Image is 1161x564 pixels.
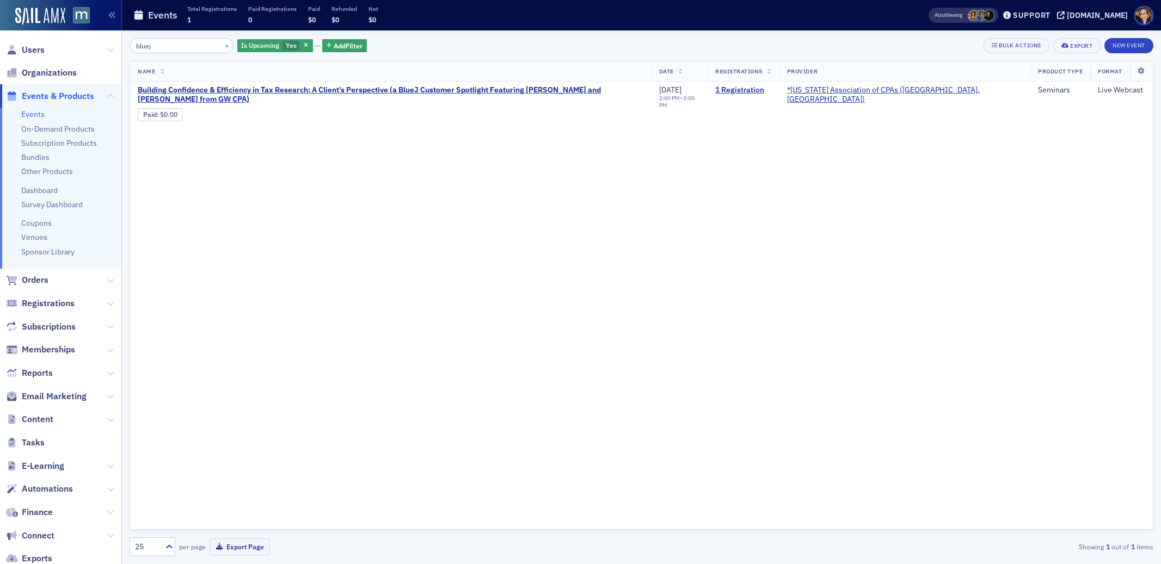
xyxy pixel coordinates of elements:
a: Subscriptions [6,321,76,333]
button: × [222,40,232,50]
a: Registrations [6,298,75,309]
a: Coupons [21,218,52,228]
span: Email Marketing [22,391,87,402]
span: Finance [22,506,53,518]
a: Sponsor Library [21,247,75,257]
span: Name [138,67,155,75]
a: Content [6,413,53,425]
div: Live Webcast [1098,85,1145,95]
a: Dashboard [21,185,58,195]
a: Memberships [6,344,75,356]
div: [DOMAIN_NAME] [1067,10,1128,20]
span: 0 [248,15,252,24]
a: Email Marketing [6,391,87,402]
button: Bulk Actions [984,38,1049,53]
span: $0 [331,15,339,24]
span: $0 [368,15,376,24]
span: Lauren McDonough [983,10,994,21]
a: Survey Dashboard [21,200,83,209]
span: Connect [22,530,54,542]
time: 2:00 PM [659,94,680,102]
input: Search… [130,38,234,53]
img: SailAMX [15,8,65,25]
a: Reports [6,367,53,379]
span: Reports [22,367,53,379]
div: Paid: 0 - $0 [138,108,182,121]
h1: Events [148,9,177,22]
span: Format [1098,67,1122,75]
button: AddFilter [322,39,367,53]
span: Provider [787,67,818,75]
div: Export [1070,43,1092,49]
a: Events [21,109,45,119]
time: 3:00 PM [659,94,695,109]
span: Add Filter [334,41,363,51]
p: Net [368,5,378,13]
span: Profile [1134,6,1153,25]
a: Events & Products [6,90,94,102]
span: *Maryland Association of CPAs (Timonium, MD) [787,85,1023,104]
strong: 1 [1104,542,1111,551]
a: On-Demand Products [21,124,95,134]
a: Subscription Products [21,138,97,148]
a: Finance [6,506,53,518]
span: Viewing [935,11,962,19]
p: Refunded [331,5,357,13]
button: New Event [1104,38,1153,53]
span: Is Upcoming [241,41,279,49]
a: Other Products [21,166,73,176]
span: $0 [308,15,316,24]
span: Content [22,413,53,425]
button: [DOMAIN_NAME] [1057,11,1132,19]
button: Export Page [210,538,270,555]
label: per page [179,542,206,551]
span: Product Type [1038,67,1083,75]
button: Export [1053,38,1101,53]
div: Bulk Actions [999,42,1041,48]
a: New Event [1104,40,1153,49]
strong: 1 [1129,542,1137,551]
img: SailAMX [73,7,90,24]
span: Registrations [22,298,75,309]
div: Also [935,11,945,18]
span: Tasks [22,437,45,449]
a: Tasks [6,437,45,449]
span: : [143,110,160,119]
span: E-Learning [22,460,64,472]
a: *[US_STATE] Association of CPAs ([GEOGRAPHIC_DATA], [GEOGRAPHIC_DATA]) [787,85,1023,104]
span: Organizations [22,67,77,79]
a: Paid [143,110,157,119]
p: Paid [308,5,320,13]
div: 25 [135,541,159,553]
div: – [659,95,700,109]
a: 1 Registration [715,85,772,95]
span: Subscriptions [22,321,76,333]
span: [DATE] [659,85,681,95]
div: Showing out of items [820,542,1153,551]
a: Users [6,44,45,56]
span: $0.00 [160,110,177,119]
a: Orders [6,274,48,286]
a: Automations [6,483,73,495]
a: Building Confidence & Efficiency in Tax Research: A Client’s Perspective (a BlueJ Customer Spotli... [138,85,644,104]
p: Paid Registrations [248,5,297,13]
span: Date [659,67,674,75]
div: Support [1013,10,1051,20]
p: Total Registrations [187,5,237,13]
span: Automations [22,483,73,495]
a: Venues [21,232,47,242]
div: Yes [237,39,313,53]
a: Connect [6,530,54,542]
a: Bundles [21,152,50,162]
div: Seminars [1038,85,1083,95]
span: Users [22,44,45,56]
span: 1 [187,15,191,24]
span: Laura Swann [968,10,979,21]
span: Orders [22,274,48,286]
a: E-Learning [6,460,64,472]
span: Memberships [22,344,75,356]
a: View Homepage [65,7,90,26]
span: Yes [286,41,297,49]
